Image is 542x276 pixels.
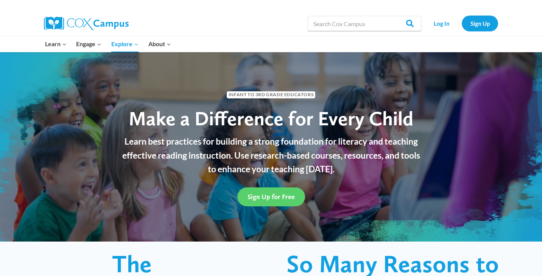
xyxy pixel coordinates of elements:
nav: Secondary Navigation [425,16,498,31]
span: Learn [45,39,67,49]
input: Search Cox Campus [308,16,421,31]
span: Explore [111,39,139,49]
img: Cox Campus [44,17,129,30]
a: Sign Up [462,16,498,31]
a: Log In [425,16,458,31]
span: Sign Up for Free [248,193,295,201]
p: Learn best practices for building a strong foundation for literacy and teaching effective reading... [118,134,424,176]
nav: Primary Navigation [40,36,176,52]
span: About [148,39,171,49]
span: Infant to 3rd Grade Educators [227,91,315,98]
span: Make a Difference for Every Child [129,106,413,130]
span: Engage [76,39,101,49]
a: Sign Up for Free [237,187,305,206]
